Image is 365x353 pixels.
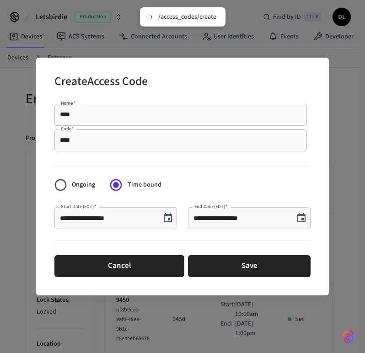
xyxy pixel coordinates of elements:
span: Time bound [128,180,161,190]
label: Start Date (EDT) [61,203,96,210]
label: Code [61,125,74,132]
label: End Date (EDT) [194,203,227,210]
label: Name [61,100,75,107]
button: Choose date, selected date is Aug 19, 2025 [292,209,311,227]
button: Save [188,255,311,277]
h2: Create Access Code [54,69,148,96]
button: Cancel [54,255,184,277]
div: /access_codes/create [158,13,216,21]
img: SeamLogoGradient.69752ec5.svg [343,329,354,344]
button: Choose date, selected date is Aug 19, 2025 [159,209,177,227]
span: Ongoing [72,180,95,190]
